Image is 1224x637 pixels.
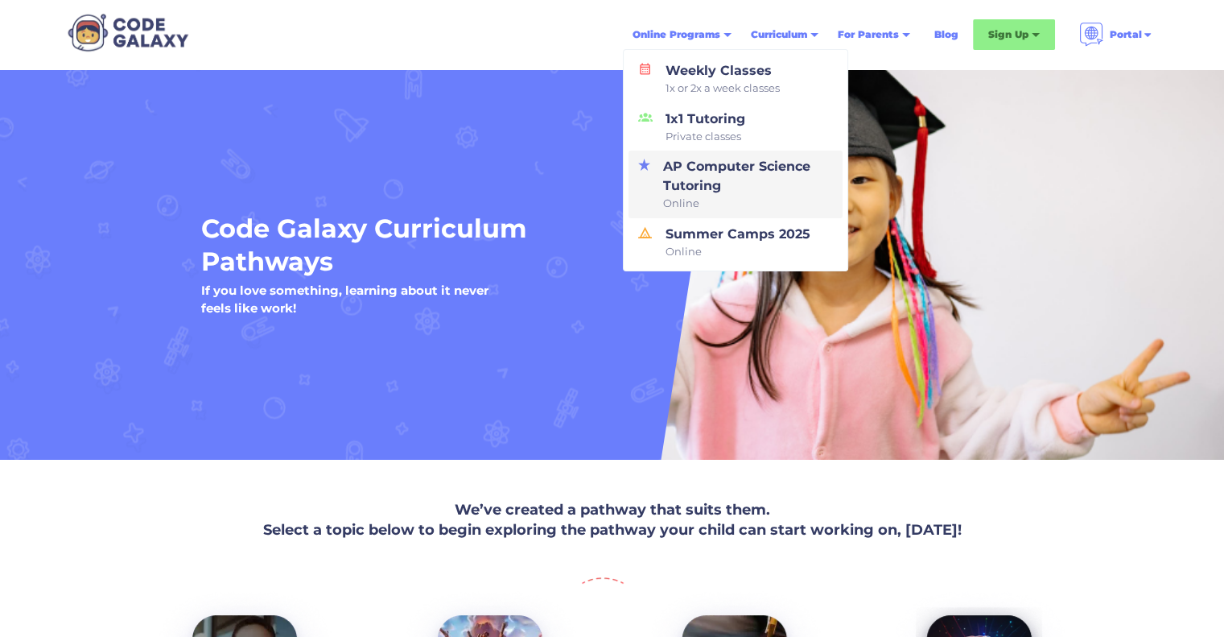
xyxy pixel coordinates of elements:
[623,49,848,271] nav: Online Programs
[666,81,780,97] span: 1x or 2x a week classes
[657,157,832,212] div: AP Computer Science Tutoring
[666,129,745,145] span: Private classes
[633,27,720,43] div: Online Programs
[751,27,807,43] div: Curriculum
[838,27,899,43] div: For Parents
[659,61,780,97] div: Weekly Classes
[666,244,810,260] span: Online
[201,283,488,316] h5: If you love something, learning about it never feels like work!
[988,27,1028,43] div: Sign Up
[201,212,896,279] h1: Code Galaxy Curriculum Pathways
[1069,16,1163,53] div: Portal
[663,196,832,212] span: Online
[925,20,968,49] a: Blog
[741,20,828,49] div: Curriculum
[659,110,745,145] div: 1x1 Tutoring
[628,103,843,151] a: 1x1 TutoringPrivate classes
[659,225,810,260] div: Summer Camps 2025
[1110,27,1142,43] div: Portal
[263,501,962,539] strong: We’ve created a pathway that suits them. Select a topic below to begin exploring the pathway your...
[628,55,843,103] a: Weekly Classes1x or 2x a week classes
[628,218,843,267] a: Summer Camps 2025Online
[828,20,920,49] div: For Parents
[628,151,843,218] a: AP Computer Science TutoringOnline
[623,20,741,49] div: Online Programs
[973,19,1055,50] div: Sign Up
